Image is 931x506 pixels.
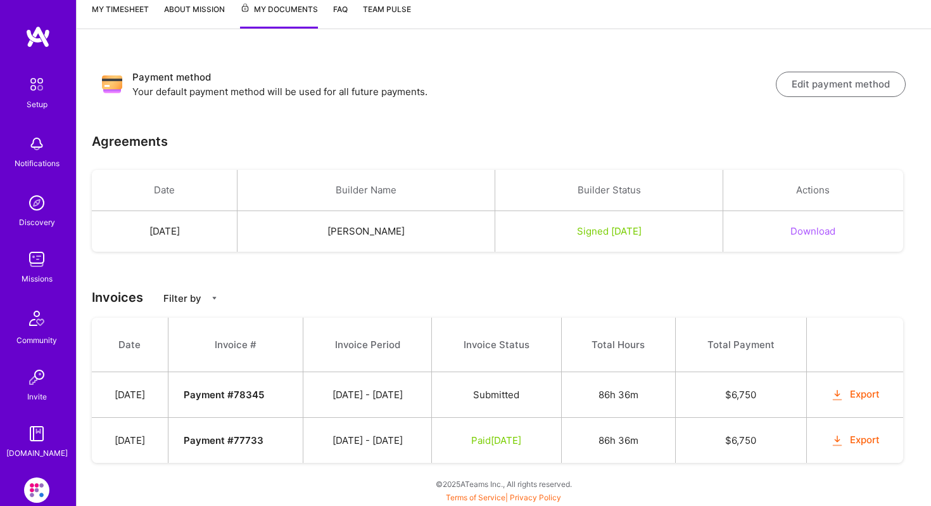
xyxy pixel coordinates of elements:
img: guide book [24,421,49,446]
th: Actions [723,170,903,211]
a: My Documents [240,3,318,29]
td: $ 6,750 [675,372,806,418]
div: Discovery [19,216,55,229]
img: discovery [24,190,49,216]
td: [DATE] [92,211,237,252]
i: icon OrangeDownload [830,434,845,448]
i: icon CaretDown [210,294,218,302]
div: Community [16,334,57,347]
div: Missions [22,272,53,285]
button: Edit payment method [776,72,906,97]
th: Builder Status [495,170,723,211]
img: setup [23,71,50,98]
div: © 2025 ATeams Inc., All rights reserved. [76,468,931,500]
th: Builder Name [237,170,495,211]
td: [PERSON_NAME] [237,211,495,252]
td: $ 6,750 [675,418,806,464]
td: [DATE] [92,418,168,464]
span: Team Pulse [363,4,411,14]
img: bell [24,131,49,157]
td: 86h 36m [561,418,675,464]
img: teamwork [24,247,49,272]
strong: Payment # 77733 [184,434,263,446]
th: Date [92,170,237,211]
th: Invoice # [168,318,303,372]
p: Filter by [163,292,201,305]
strong: Payment # 78345 [184,389,264,401]
div: Setup [27,98,47,111]
a: My timesheet [92,3,149,29]
span: | [446,493,561,502]
th: Date [92,318,168,372]
td: [DATE] [92,372,168,418]
button: Download [790,224,835,238]
td: 86h 36m [561,372,675,418]
h3: Payment method [132,70,776,85]
h3: Agreements [92,134,168,149]
th: Invoice Period [303,318,431,372]
img: Evinced: Platform Team [24,477,49,503]
span: Paid [DATE] [471,434,521,446]
i: icon OrangeDownload [830,388,845,403]
a: Privacy Policy [510,493,561,502]
a: FAQ [333,3,348,29]
th: Invoice Status [432,318,562,372]
img: Community [22,303,52,334]
img: logo [25,25,51,48]
img: Payment method [102,74,122,94]
th: Total Hours [561,318,675,372]
div: Notifications [15,157,60,170]
th: Total Payment [675,318,806,372]
a: About Mission [164,3,225,29]
a: Team Pulse [363,3,411,29]
p: Your default payment method will be used for all future payments. [132,85,776,98]
a: Evinced: Platform Team [21,477,53,503]
span: My Documents [240,3,318,16]
div: Invite [27,390,47,403]
td: [DATE] - [DATE] [303,372,431,418]
a: Terms of Service [446,493,505,502]
div: [DOMAIN_NAME] [6,446,68,460]
span: Submitted [473,389,519,401]
img: Invite [24,365,49,390]
h3: Invoices [92,290,916,305]
td: [DATE] - [DATE] [303,418,431,464]
button: Export [830,387,880,402]
div: Signed [DATE] [510,224,707,238]
button: Export [830,433,880,448]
